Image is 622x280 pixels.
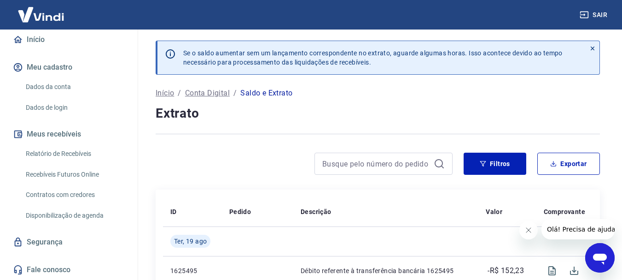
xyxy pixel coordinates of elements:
a: Disponibilização de agenda [22,206,127,225]
a: Dados de login [22,98,127,117]
p: Valor [486,207,502,216]
a: Segurança [11,232,127,252]
iframe: Botão para abrir a janela de mensagens [585,243,615,273]
p: / [233,88,237,99]
span: Ter, 19 ago [174,237,207,246]
a: Contratos com credores [22,185,127,204]
p: Comprovante [544,207,585,216]
span: Olá! Precisa de ajuda? [6,6,77,14]
p: Débito referente à transferência bancária 1625495 [301,266,471,275]
button: Meu cadastro [11,57,127,77]
p: Descrição [301,207,331,216]
img: Vindi [11,0,71,29]
p: 1625495 [170,266,215,275]
p: ID [170,207,177,216]
h4: Extrato [156,104,600,123]
a: Início [156,88,174,99]
button: Sair [578,6,611,24]
a: Fale conosco [11,260,127,280]
p: Saldo e Extrato [240,88,292,99]
iframe: Fechar mensagem [519,221,538,239]
button: Meus recebíveis [11,124,127,144]
iframe: Mensagem da empresa [541,219,615,239]
p: -R$ 152,23 [488,265,524,276]
a: Relatório de Recebíveis [22,144,127,163]
p: Pedido [229,207,251,216]
input: Busque pelo número do pedido [322,157,430,171]
a: Conta Digital [185,88,230,99]
a: Dados da conta [22,77,127,96]
p: Se o saldo aumentar sem um lançamento correspondente no extrato, aguarde algumas horas. Isso acon... [183,48,563,67]
button: Filtros [464,153,526,175]
a: Início [11,30,127,50]
button: Exportar [537,153,600,175]
p: / [178,88,181,99]
a: Recebíveis Futuros Online [22,165,127,184]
